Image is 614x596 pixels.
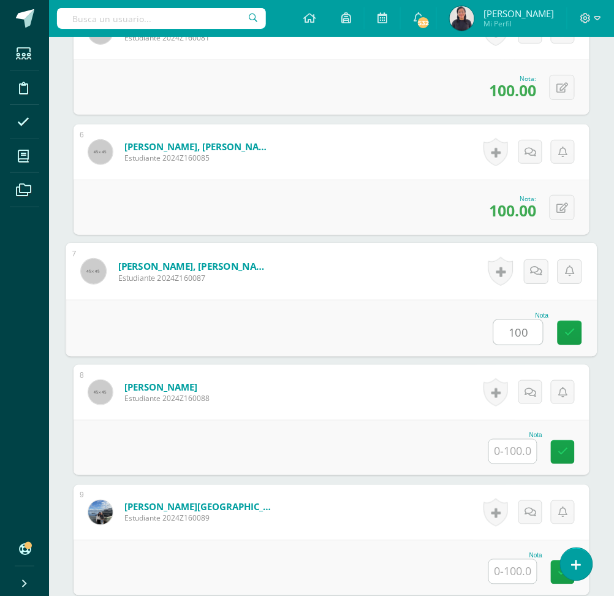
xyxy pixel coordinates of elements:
[88,380,113,405] img: 45x45
[124,32,271,43] span: Estudiante 2024Z160081
[489,194,536,203] div: Nota:
[488,552,542,559] div: Nota
[118,272,270,283] span: Estudiante 2024Z160087
[88,500,113,525] img: 048c5498daa5038d0e2262d515d23ffe.png
[489,200,536,221] span: 100.00
[489,80,536,101] span: 100.00
[118,260,270,273] a: [PERSON_NAME], [PERSON_NAME]
[489,74,536,83] div: Nota:
[489,560,537,584] input: 0-100.0
[124,501,271,513] a: [PERSON_NAME][GEOGRAPHIC_DATA]
[88,140,113,164] img: 45x45
[493,313,549,319] div: Nota
[417,16,430,29] span: 532
[450,6,474,31] img: 67078d01e56025b9630a76423ab6604b.png
[124,513,271,524] span: Estudiante 2024Z160089
[494,320,543,345] input: 0-100.0
[483,7,554,20] span: [PERSON_NAME]
[124,140,271,153] a: [PERSON_NAME], [PERSON_NAME]
[124,153,271,163] span: Estudiante 2024Z160085
[489,440,537,464] input: 0-100.0
[81,259,106,284] img: 45x45
[57,8,266,29] input: Busca un usuario...
[488,432,542,439] div: Nota
[483,18,554,29] span: Mi Perfil
[124,393,210,403] span: Estudiante 2024Z160088
[124,381,210,393] a: [PERSON_NAME]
